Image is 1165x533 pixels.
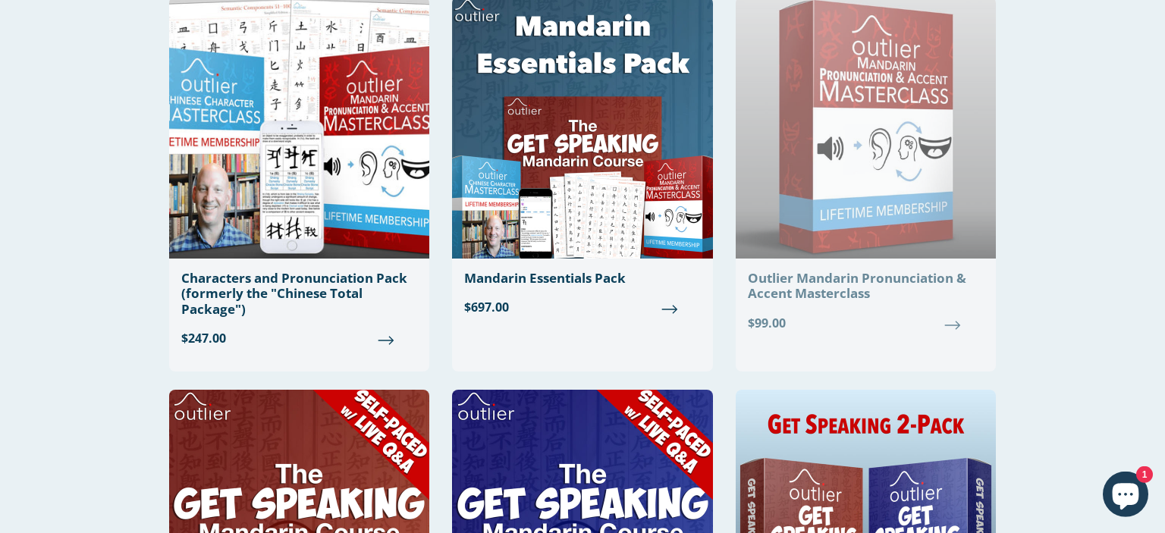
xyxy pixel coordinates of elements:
[181,329,417,347] span: $247.00
[464,298,700,316] span: $697.00
[748,314,984,332] span: $99.00
[1098,472,1153,521] inbox-online-store-chat: Shopify online store chat
[181,271,417,317] div: Characters and Pronunciation Pack (formerly the "Chinese Total Package")
[464,271,700,286] div: Mandarin Essentials Pack
[748,271,984,302] div: Outlier Mandarin Pronunciation & Accent Masterclass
